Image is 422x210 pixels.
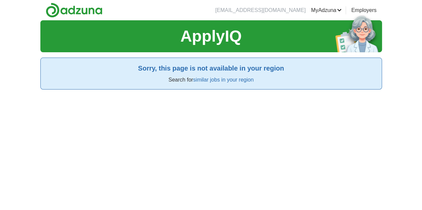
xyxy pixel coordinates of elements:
[215,6,306,14] li: [EMAIL_ADDRESS][DOMAIN_NAME]
[46,76,376,84] p: Search for
[46,3,102,18] img: Adzuna logo
[351,6,377,14] a: Employers
[311,6,342,14] a: MyAdzuna
[180,24,242,48] h1: ApplyIQ
[46,63,376,73] h2: Sorry, this page is not available in your region
[193,77,254,83] a: similar jobs in your region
